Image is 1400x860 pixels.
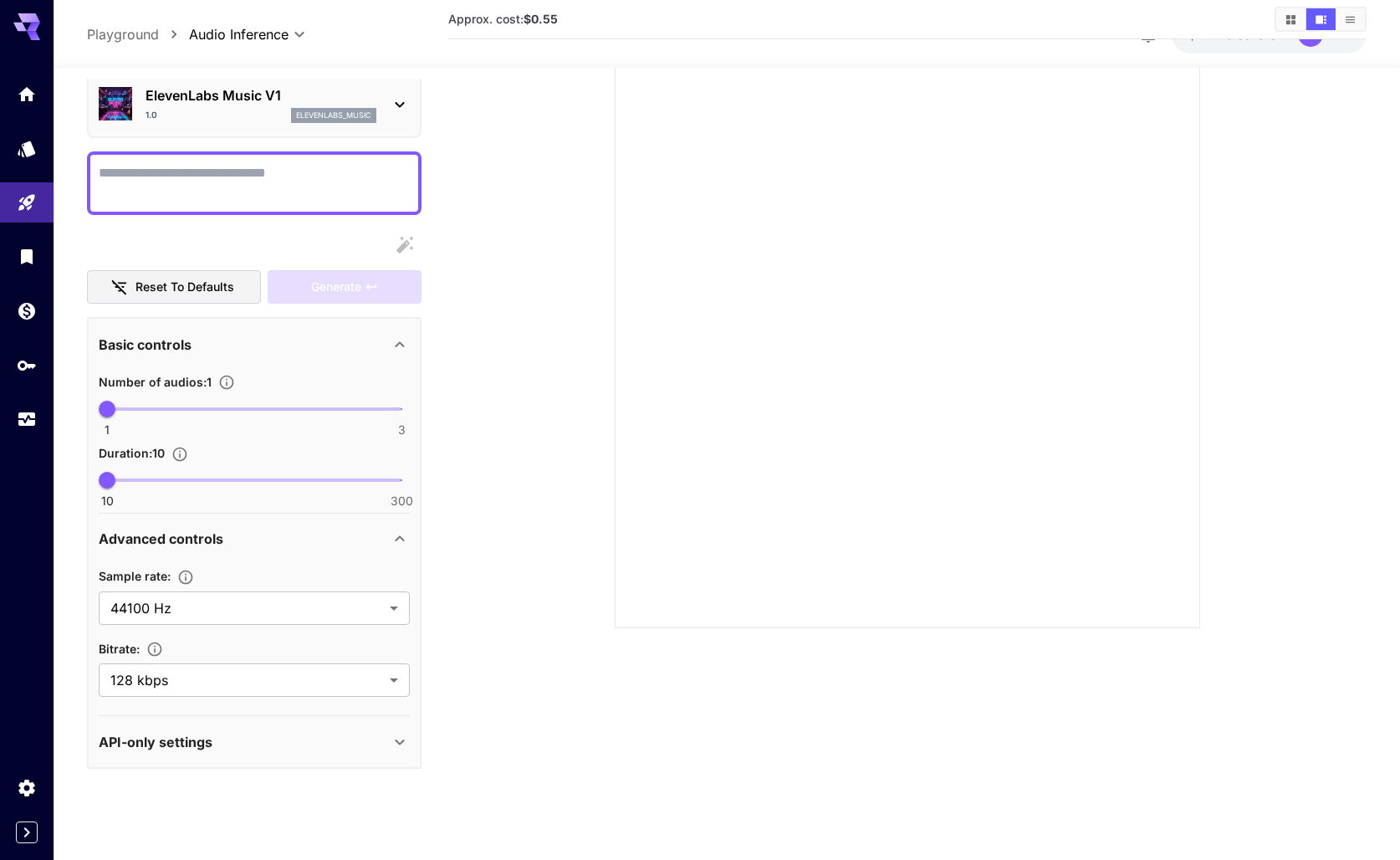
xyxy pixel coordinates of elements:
div: Usage [17,409,37,430]
span: credits left [1226,28,1285,42]
p: ElevenLabs Music V1 [146,85,376,105]
span: 1 [105,422,110,438]
span: 128 kbps [110,671,383,691]
div: Basic controls [99,325,410,365]
button: Show media in grid view [1276,8,1305,30]
div: ElevenLabs Music V11.0elevenlabs_music [99,79,410,130]
a: Playground [87,24,159,44]
span: 300 [391,494,413,510]
span: Sample rate : [99,569,171,583]
button: Reset to defaults [87,270,261,305]
div: Library [17,246,37,267]
p: Basic controls [99,335,192,355]
button: Expand sidebar [16,822,38,843]
div: API-only settings [99,722,410,762]
button: Specify the duration of each audio in seconds. [165,446,195,463]
p: elevenlabs_music [296,110,371,121]
button: The bitrate of the generated audio in kbps (kilobits per second). Higher bitrates result in bette... [140,641,170,658]
span: Duration : 10 [99,446,165,460]
div: Playground [17,192,37,213]
div: Models [17,138,37,159]
button: Show media in video view [1306,8,1336,30]
p: API-only settings [99,732,212,752]
button: Show media in list view [1336,8,1365,30]
button: The sample rate of the generated audio in Hz (samples per second). Higher sample rates capture mo... [171,569,201,586]
p: Advanced controls [99,529,223,549]
p: 1.0 [146,110,157,122]
span: Audio Inference [189,24,289,44]
span: 10 [101,494,114,510]
span: Approx. cost: [448,12,558,26]
div: Settings [17,777,37,798]
div: Home [17,79,37,100]
nav: breadcrumb [87,24,189,44]
span: 3 [398,422,406,438]
span: Number of audios : 1 [99,375,212,389]
div: Advanced controls [99,519,410,559]
div: Wallet [17,300,37,321]
span: $21.17 [1188,28,1226,42]
span: Bitrate : [99,642,140,656]
span: 44100 Hz [110,598,383,618]
div: Show media in grid viewShow media in video viewShow media in list view [1275,7,1367,32]
button: Specify how many audios to generate in a single request. Each audio generation will be charged se... [212,374,242,391]
div: API Keys [17,355,37,376]
b: $0.55 [524,12,558,26]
